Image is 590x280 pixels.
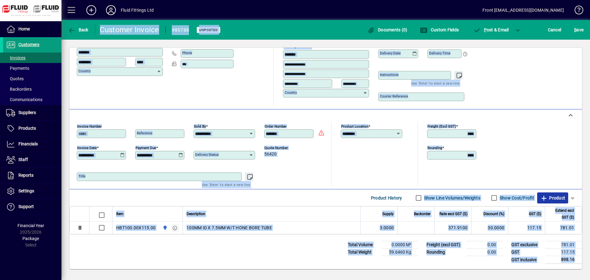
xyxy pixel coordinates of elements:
td: 0.00 [466,249,503,256]
a: Quotes [3,73,61,84]
span: Customers [18,42,39,47]
span: Product History [371,193,402,203]
span: Home [18,26,30,31]
td: GST exclusive [508,241,545,249]
div: 371.9100 [438,225,467,231]
td: GST [508,249,545,256]
span: Invoices [6,55,26,60]
button: Back [66,24,90,35]
td: 781.01 [545,241,582,249]
button: Post & Email [470,24,512,35]
button: Documents (0) [366,24,409,35]
mat-label: Phone [182,51,192,55]
app-page-header-button: Back [61,24,95,35]
mat-label: Courier Reference [380,94,408,98]
a: View on map [351,39,361,49]
mat-label: Delivery time [429,51,450,55]
mat-label: Order number [265,124,287,128]
span: Cancel [548,25,561,35]
span: Product [540,193,565,203]
span: Package [22,236,39,241]
span: 3.0000 [380,225,394,231]
span: Reports [18,173,33,178]
mat-label: Instructions [380,73,399,77]
button: Product [537,192,568,203]
button: Product History [368,192,405,203]
span: ave [574,25,584,35]
mat-label: Rounding [427,146,442,150]
a: Financials [3,136,61,152]
td: 0.00 [466,241,503,249]
button: Cancel [546,24,563,35]
td: 30.0000 [471,222,508,234]
mat-label: Payment due [136,146,156,150]
span: Backorder [414,211,431,217]
span: Discount (%) [483,211,504,217]
span: 100MM ID X 7.5MM W/T HONE BORE TUBE [187,225,272,231]
a: Staff [3,152,61,168]
a: Products [3,121,61,136]
a: Support [3,199,61,215]
button: Custom Fields [419,24,460,35]
a: Suppliers [3,105,61,120]
td: Rounding [423,249,466,256]
mat-label: Title [78,174,85,178]
td: 781.01 [545,222,582,234]
td: Freight (excl GST) [423,241,466,249]
div: Fluid Fittings Ltd [121,5,154,15]
span: Documents (0) [368,27,407,32]
span: Backorders [6,87,32,92]
td: Total Weight [345,249,382,256]
td: 59.6460 Kg [382,249,419,256]
mat-label: Invoice number [77,124,102,128]
a: Payments [3,63,61,73]
span: Item [116,211,124,217]
mat-hint: Use 'Enter' to start a new line [411,80,459,87]
a: Settings [3,183,61,199]
span: Staff [18,157,28,162]
span: S [574,27,576,32]
span: Rate excl GST ($) [439,211,467,217]
span: Financial Year [18,223,44,228]
span: Quotes [6,76,24,81]
span: P [484,27,487,32]
mat-label: Delivery date [380,51,401,55]
div: #85788 [172,25,189,35]
span: Support [18,204,34,209]
span: Unposted [199,28,218,32]
mat-label: Country [285,90,297,95]
span: Extend excl GST ($) [549,207,574,221]
span: AUCKLAND [161,224,168,231]
button: Save [572,24,585,35]
span: Back [68,27,88,32]
span: Description [187,211,205,217]
a: Backorders [3,84,61,94]
td: Total Volume [345,241,382,249]
label: Show Cost/Profit [498,195,534,201]
span: 56420 [264,152,277,157]
button: Add [81,5,101,16]
span: Products [18,126,36,131]
a: Knowledge Base [570,1,582,21]
span: Quote number [264,146,301,150]
div: Front [EMAIL_ADDRESS][DOMAIN_NAME] [482,5,564,15]
span: ost & Email [473,27,509,32]
span: GST ($) [529,211,541,217]
mat-label: Product location [341,124,368,128]
span: Settings [18,188,34,193]
mat-label: Freight (excl GST) [427,124,456,128]
button: Profile [101,5,121,16]
a: Invoices [3,53,61,63]
a: Home [3,22,61,37]
div: HBT100.00X115.00 [116,225,155,231]
td: 0.0000 M³ [382,241,419,249]
td: GST inclusive [508,256,545,264]
span: Financials [18,141,38,146]
span: Suppliers [18,110,36,115]
button: Choose address [361,40,371,49]
div: Customer Invoice [100,25,159,35]
a: Reports [3,168,61,183]
span: Custom Fields [420,27,459,32]
mat-label: Country [78,69,91,73]
mat-label: Invoice date [77,146,97,150]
